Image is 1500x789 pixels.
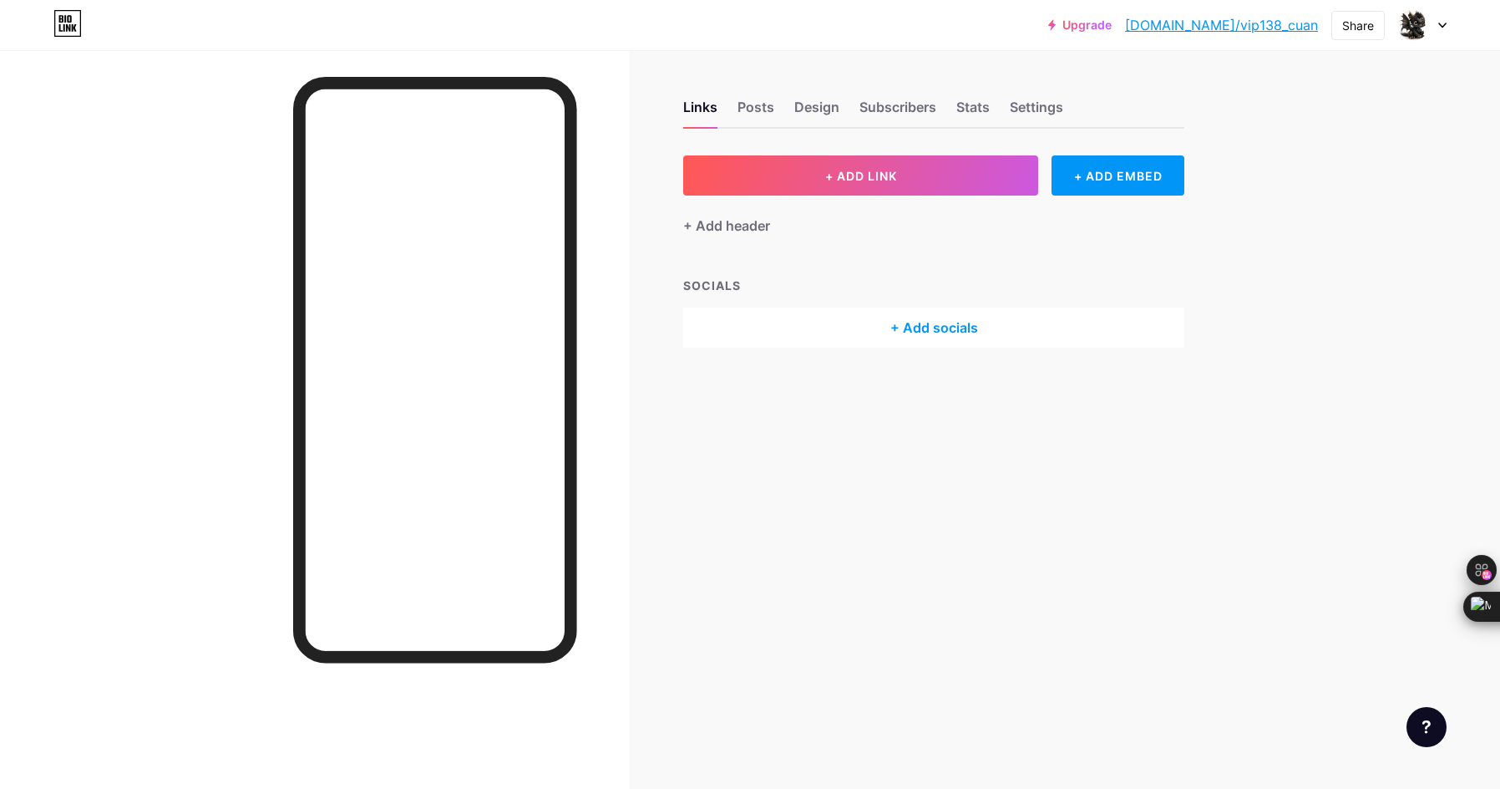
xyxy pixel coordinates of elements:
span: + ADD LINK [825,169,897,183]
div: Settings [1010,97,1063,127]
button: + ADD LINK [683,155,1038,196]
a: Upgrade [1048,18,1112,32]
div: Stats [956,97,990,127]
div: SOCIALS [683,277,1184,294]
div: Design [794,97,839,127]
div: + ADD EMBED [1052,155,1184,196]
div: + Add socials [683,308,1184,348]
img: Alicia Feriska [1397,9,1429,41]
div: + Add header [683,216,770,236]
div: Posts [737,97,774,127]
div: Share [1342,17,1374,34]
div: Subscribers [859,97,936,127]
a: [DOMAIN_NAME]/vip138_cuan [1125,15,1318,35]
div: Links [683,97,717,127]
